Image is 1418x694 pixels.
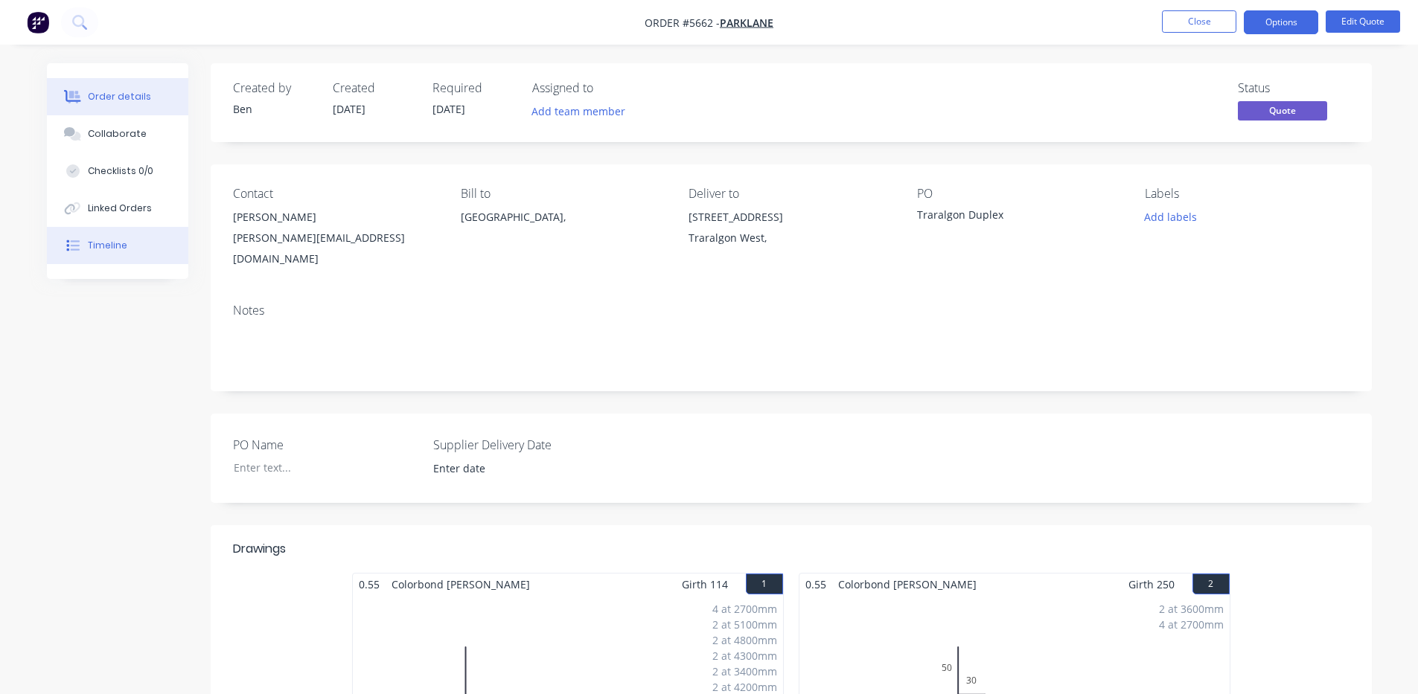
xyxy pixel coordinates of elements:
button: Add team member [523,101,633,121]
div: Bill to [461,187,665,201]
span: 0.55 [799,573,832,595]
span: Girth 250 [1128,573,1175,595]
div: 2 at 4800mm [712,632,777,648]
a: Parklane [720,16,773,30]
button: Quote [1238,101,1327,123]
button: Add labels [1137,207,1205,227]
span: Quote [1238,101,1327,120]
div: Notes [233,303,1350,318]
div: Labels [1145,187,1349,201]
div: Checklists 0/0 [88,164,153,178]
input: Enter date [423,457,608,480]
button: Edit Quote [1326,10,1400,33]
div: [GEOGRAPHIC_DATA], [461,207,665,228]
div: [PERSON_NAME][PERSON_NAME][EMAIL_ADDRESS][DOMAIN_NAME] [233,207,437,269]
div: 2 at 5100mm [712,617,777,632]
img: Factory [27,11,49,33]
div: Timeline [88,239,127,252]
div: Created by [233,81,315,95]
div: 4 at 2700mm [1159,617,1224,632]
div: 2 at 3400mm [712,664,777,679]
div: Drawings [233,540,286,558]
span: Girth 114 [682,573,728,595]
span: Colorbond [PERSON_NAME] [832,573,983,595]
span: Colorbond [PERSON_NAME] [386,573,536,595]
span: [DATE] [333,102,365,116]
button: Close [1162,10,1236,33]
div: [PERSON_NAME] [233,207,437,228]
div: Collaborate [88,127,147,141]
button: 2 [1192,573,1230,594]
div: [STREET_ADDRESS] [689,207,892,228]
div: Traralgon West, [689,228,892,248]
label: Supplier Delivery Date [433,436,619,454]
div: Order details [88,90,151,103]
div: Status [1238,81,1350,95]
button: Collaborate [47,115,188,152]
div: [STREET_ADDRESS]Traralgon West, [689,207,892,254]
div: PO [917,187,1121,201]
div: Assigned to [532,81,681,95]
span: Order #5662 - [645,16,720,30]
span: 0.55 [353,573,386,595]
label: PO Name [233,436,419,454]
button: Checklists 0/0 [47,152,188,190]
span: [DATE] [432,102,465,116]
div: Required [432,81,514,95]
div: 2 at 4300mm [712,648,777,664]
div: 4 at 2700mm [712,601,777,617]
button: 1 [746,573,783,594]
div: [PERSON_NAME][EMAIL_ADDRESS][DOMAIN_NAME] [233,228,437,269]
button: Timeline [47,227,188,264]
div: Ben [233,101,315,117]
div: Created [333,81,415,95]
button: Options [1244,10,1318,34]
div: 2 at 3600mm [1159,601,1224,617]
div: Deliver to [689,187,892,201]
div: Linked Orders [88,202,152,215]
div: Contact [233,187,437,201]
div: [GEOGRAPHIC_DATA], [461,207,665,254]
button: Linked Orders [47,190,188,227]
button: Order details [47,78,188,115]
div: Traralgon Duplex [917,207,1103,228]
button: Add team member [532,101,633,121]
